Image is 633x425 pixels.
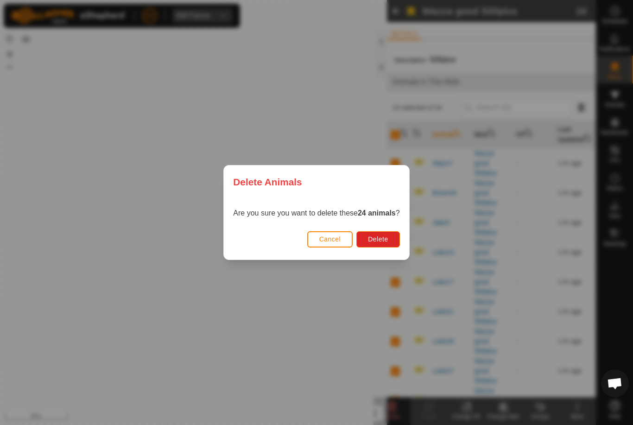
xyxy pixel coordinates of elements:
span: Cancel [319,235,341,243]
strong: 24 animals [358,209,396,217]
span: Are you sure you want to delete these ? [233,209,399,217]
button: Cancel [307,231,353,247]
div: Open chat [601,369,629,397]
div: Delete Animals [224,165,409,198]
button: Delete [356,231,399,247]
span: Delete [368,235,388,243]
